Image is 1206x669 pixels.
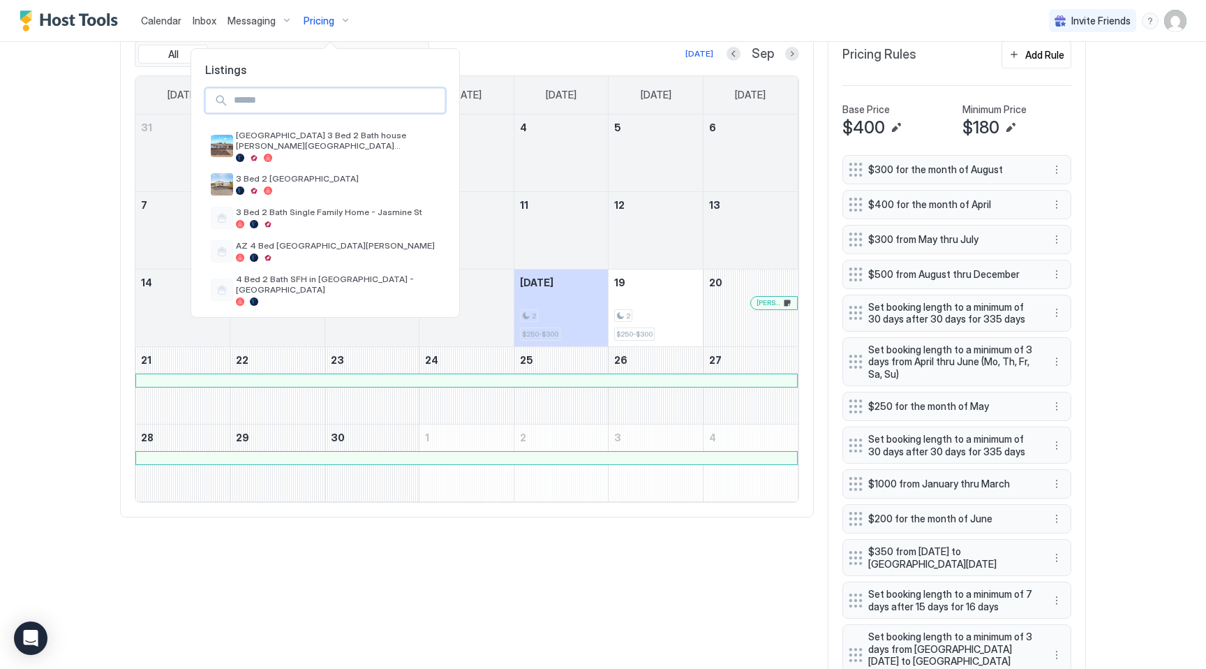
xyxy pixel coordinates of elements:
div: listing image [211,135,233,157]
span: Listings [191,63,459,77]
span: 3 Bed 2 [GEOGRAPHIC_DATA] [236,173,440,184]
div: Open Intercom Messenger [14,622,47,655]
span: 3 Bed 2 Bath Single Family Home - Jasmine St [236,207,440,217]
span: AZ 4 Bed [GEOGRAPHIC_DATA][PERSON_NAME] [236,240,440,251]
input: Input Field [228,89,445,112]
span: [GEOGRAPHIC_DATA] 3 Bed 2 Bath house [PERSON_NAME][GEOGRAPHIC_DATA][PERSON_NAME] SLEEPS 6 [236,130,440,151]
div: listing image [211,173,233,196]
span: 4 Bed 2 Bath SFH in [GEOGRAPHIC_DATA] - [GEOGRAPHIC_DATA] [236,274,440,295]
